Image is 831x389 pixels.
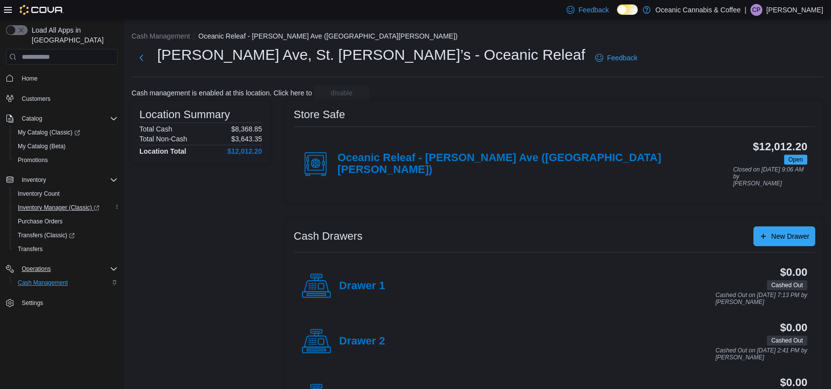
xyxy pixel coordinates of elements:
[18,297,118,309] span: Settings
[10,126,122,139] a: My Catalog (Classic)
[18,113,118,125] span: Catalog
[753,141,807,153] h3: $12,012.20
[18,190,60,198] span: Inventory Count
[591,48,641,68] a: Feedback
[20,5,64,15] img: Cova
[771,336,803,345] span: Cashed Out
[139,109,230,121] h3: Location Summary
[139,135,187,143] h6: Total Non-Cash
[18,113,46,125] button: Catalog
[18,217,63,225] span: Purchase Orders
[10,187,122,201] button: Inventory Count
[14,216,118,227] span: Purchase Orders
[14,243,118,255] span: Transfers
[656,4,741,16] p: Oceanic Cannabis & Coffee
[6,67,118,336] nav: Complex example
[18,93,54,105] a: Customers
[753,226,815,246] button: New Drawer
[22,115,42,123] span: Catalog
[10,215,122,228] button: Purchase Orders
[131,31,823,43] nav: An example of EuiBreadcrumbs
[18,92,118,105] span: Customers
[2,71,122,85] button: Home
[157,45,585,65] h1: [PERSON_NAME] Ave, St. [PERSON_NAME]’s - Oceanic Releaf
[715,347,807,361] p: Cashed Out on [DATE] 2:41 PM by [PERSON_NAME]
[18,279,68,287] span: Cash Management
[339,280,385,293] h4: Drawer 1
[2,173,122,187] button: Inventory
[14,229,118,241] span: Transfers (Classic)
[28,25,118,45] span: Load All Apps in [GEOGRAPHIC_DATA]
[131,89,312,97] p: Cash management is enabled at this location. Click here to
[231,125,262,133] p: $8,368.85
[771,231,809,241] span: New Drawer
[14,277,118,289] span: Cash Management
[22,299,43,307] span: Settings
[788,155,803,164] span: Open
[18,73,42,85] a: Home
[139,125,172,133] h6: Total Cash
[18,129,80,136] span: My Catalog (Classic)
[752,4,761,16] span: CP
[14,154,52,166] a: Promotions
[2,262,122,276] button: Operations
[18,297,47,309] a: Settings
[18,263,55,275] button: Operations
[14,127,84,138] a: My Catalog (Classic)
[339,335,385,348] h4: Drawer 2
[139,147,186,155] h4: Location Total
[607,53,637,63] span: Feedback
[18,174,118,186] span: Inventory
[18,72,118,84] span: Home
[198,32,457,40] button: Oceanic Releaf - [PERSON_NAME] Ave ([GEOGRAPHIC_DATA][PERSON_NAME])
[2,112,122,126] button: Catalog
[733,167,807,187] p: Closed on [DATE] 9:06 AM by [PERSON_NAME]
[10,228,122,242] a: Transfers (Classic)
[578,5,609,15] span: Feedback
[14,140,118,152] span: My Catalog (Beta)
[294,109,345,121] h3: Store Safe
[14,243,46,255] a: Transfers
[10,242,122,256] button: Transfers
[131,48,151,68] button: Next
[14,277,72,289] a: Cash Management
[14,202,118,214] span: Inventory Manager (Classic)
[18,156,48,164] span: Promotions
[14,216,67,227] a: Purchase Orders
[14,202,103,214] a: Inventory Manager (Classic)
[14,188,118,200] span: Inventory Count
[18,245,43,253] span: Transfers
[22,95,50,103] span: Customers
[231,135,262,143] p: $3,643.35
[314,85,369,101] button: disable
[715,292,807,305] p: Cashed Out on [DATE] 7:13 PM by [PERSON_NAME]
[750,4,762,16] div: Chelsea Pardy
[331,88,352,98] span: disable
[14,188,64,200] a: Inventory Count
[771,281,803,290] span: Cashed Out
[780,266,807,278] h3: $0.00
[18,231,75,239] span: Transfers (Classic)
[767,336,807,346] span: Cashed Out
[10,139,122,153] button: My Catalog (Beta)
[338,152,733,176] h4: Oceanic Releaf - [PERSON_NAME] Ave ([GEOGRAPHIC_DATA][PERSON_NAME])
[766,4,823,16] p: [PERSON_NAME]
[2,296,122,310] button: Settings
[227,147,262,155] h4: $12,012.20
[744,4,746,16] p: |
[2,91,122,106] button: Customers
[780,322,807,334] h3: $0.00
[10,201,122,215] a: Inventory Manager (Classic)
[18,142,66,150] span: My Catalog (Beta)
[767,280,807,290] span: Cashed Out
[14,140,70,152] a: My Catalog (Beta)
[18,263,118,275] span: Operations
[294,230,362,242] h3: Cash Drawers
[22,176,46,184] span: Inventory
[784,155,807,165] span: Open
[18,174,50,186] button: Inventory
[131,32,190,40] button: Cash Management
[14,229,79,241] a: Transfers (Classic)
[18,204,99,212] span: Inventory Manager (Classic)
